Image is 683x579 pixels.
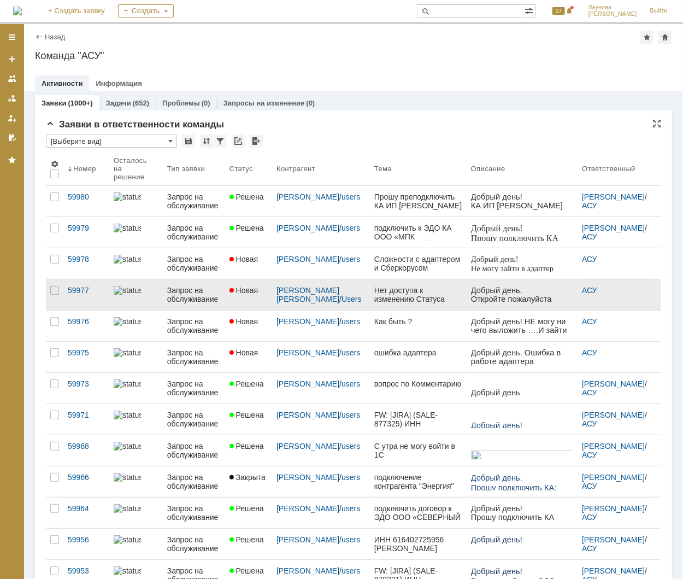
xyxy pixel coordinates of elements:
th: Номер [63,152,109,186]
a: [URL][DOMAIN_NAME] [16,326,77,332]
div: 59980 [68,192,105,201]
a: АСУ [582,451,597,459]
a: АСУ [582,232,597,241]
a: #59950: ИТ-услуга [427,121,492,130]
span: [DEMOGRAPHIC_DATA] [16,394,89,401]
div: 59956 [68,535,105,544]
a: Проблемы [162,99,200,107]
a: #59956: ИТ-услуга [427,254,492,262]
div: подключение контрагента "Энергия" ООО [374,473,462,490]
img: Письмо [49,491,87,529]
a: #59968: ИТ-услуга [427,394,492,402]
span: Лаунова [588,4,637,11]
img: statusbar-100 (1).png [114,224,141,232]
a: [PERSON_NAME] [276,442,339,451]
div: Сделать домашней страницей [658,31,672,44]
img: Письмо [49,518,87,556]
span: - [90,374,92,382]
a: statusbar-100 (1).png [109,435,163,466]
span: [DEMOGRAPHIC_DATA] [16,264,89,271]
div: ИНН 616402725956 [PERSON_NAME] [374,535,462,553]
span: . [14,281,16,289]
img: statusbar-100 (1).png [114,255,141,264]
a: Новая [225,248,272,279]
a: ошибка адаптера [370,342,467,372]
a: FW: [JIRA] (SALE-877325) ИНН 5027203511 КПП 231045001 АТЕКС ГРУПП СФЕРА КУРЬЕР Настройка ЭДО_ООО ... [370,404,467,435]
span: . [14,394,16,401]
a: #59964: ИТ-услуга [427,324,492,332]
a: #59937: ИТ-услуга [21,386,86,395]
a: users [341,379,360,388]
a: users [341,192,360,201]
span: . [19,157,20,164]
a: Создать заявку [3,50,21,68]
a: #59514: ИТ-услуга [21,254,86,262]
a: Запрос на обслуживание [163,404,225,435]
div: 59979 [68,224,105,232]
div: Номер [73,165,96,173]
a: [PERSON_NAME] [582,379,645,388]
a: 59956 [63,529,109,559]
div: Запрос на обслуживание [167,473,221,490]
div: Запрос на обслуживание [167,535,221,553]
a: [PERSON_NAME] [582,442,645,451]
a: Запрос на обслуживание [163,435,225,466]
a: 59976 [63,311,109,341]
a: ИНН 616402725956 [PERSON_NAME] [370,529,467,559]
span: . [6,403,8,411]
div: Прошу преподключить КА ИП [PERSON_NAME] к ЭДО [374,192,462,210]
div: Ответственный [582,165,635,173]
div: подключить договор к ЭДО ООО «СЕВЕРНЫЙ ОСТРОВ» (ИНН: 7716933995). [374,504,462,522]
a: АСУ [582,388,597,397]
div: 59964 [68,504,105,513]
span: Новая [229,348,258,357]
a: 59973 [63,373,109,403]
span: com [8,255,20,262]
span: ranam [16,413,34,421]
a: Запросы на изменение [223,99,305,107]
div: Тема [374,165,392,173]
img: statusbar-100 (1).png [114,192,141,201]
a: Сложности с адаптером и Сберкорусом [370,248,467,279]
a: [PERSON_NAME] [276,504,339,513]
a: Решена [225,498,272,528]
a: Еремина Полина [427,147,440,160]
span: . [34,281,36,289]
a: Мои согласования [3,129,21,147]
div: вопрос по Комментарию [374,379,462,388]
span: . [23,186,25,192]
span: . [6,255,8,262]
a: Новая [225,342,272,372]
a: Как быть ? [370,311,467,341]
a: Запрос на обслуживание [163,311,225,341]
div: 59973 [68,379,105,388]
a: Мои заявки [3,109,21,127]
span: pokidova [20,176,44,183]
span: Новая [229,255,258,264]
span: Решена [229,442,264,451]
a: [DOMAIN_NAME] [19,248,77,256]
th: Тема [370,152,467,186]
a: Наше производство [18,305,92,314]
a: statusbar-100 (1).png [109,248,163,279]
span: . [19,176,20,183]
th: Тип заявки [163,152,225,186]
a: statusbar-100 (1).png [109,404,163,435]
th: Статус [225,152,272,186]
span: . [6,384,8,391]
a: users [341,535,360,544]
span: @ [43,176,49,183]
span: Решена [229,224,264,232]
th: Контрагент [272,152,370,186]
a: Лаунова Ольга [156,411,169,424]
div: Запрос на обслуживание [167,192,221,210]
span: . [14,264,16,271]
a: Заявки в моей ответственности [3,90,21,107]
span: . [61,330,63,339]
a: [PERSON_NAME] [276,255,339,264]
a: [PERSON_NAME] [582,473,645,482]
a: 59980 [63,186,109,217]
a: users [341,411,360,419]
a: АСУ [582,348,597,357]
div: Контрагент [276,165,315,173]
